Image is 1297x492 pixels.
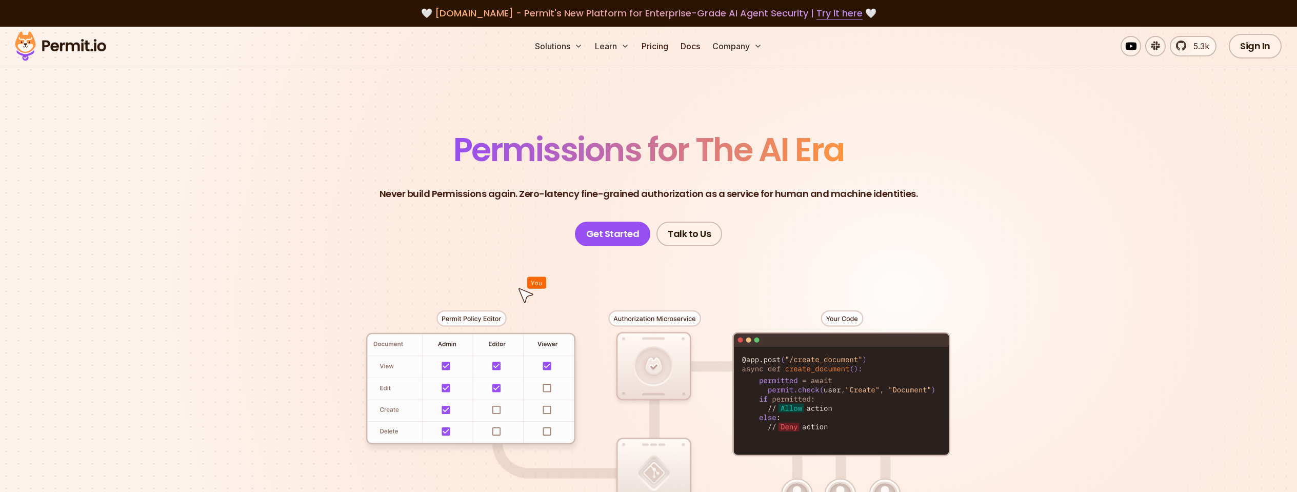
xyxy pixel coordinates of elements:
a: Sign In [1229,34,1282,58]
a: Pricing [637,36,672,56]
button: Learn [591,36,633,56]
button: Company [708,36,766,56]
a: Docs [676,36,704,56]
p: Never build Permissions again. Zero-latency fine-grained authorization as a service for human and... [380,187,918,201]
a: Get Started [575,222,651,246]
img: Permit logo [10,29,111,64]
a: Talk to Us [656,222,722,246]
span: Permissions for The AI Era [453,127,844,172]
a: 5.3k [1170,36,1216,56]
div: 🤍 🤍 [25,6,1272,21]
span: [DOMAIN_NAME] - Permit's New Platform for Enterprise-Grade AI Agent Security | [435,7,863,19]
button: Solutions [531,36,587,56]
a: Try it here [816,7,863,20]
span: 5.3k [1187,40,1209,52]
